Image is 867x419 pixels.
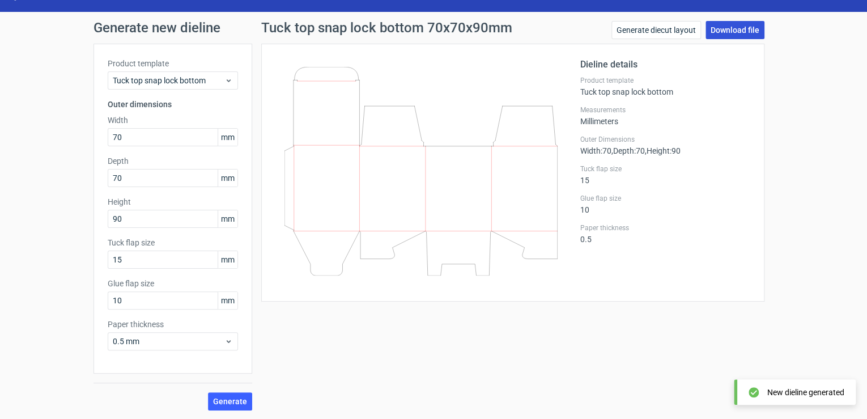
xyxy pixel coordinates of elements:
label: Paper thickness [580,223,750,232]
span: mm [218,170,237,187]
label: Glue flap size [580,194,750,203]
span: 0.5 mm [113,336,224,347]
label: Width [108,115,238,126]
span: , Depth : 70 [611,146,645,155]
label: Outer Dimensions [580,135,750,144]
label: Paper thickness [108,319,238,330]
div: 15 [580,164,750,185]
button: Generate [208,392,252,410]
span: , Height : 90 [645,146,681,155]
label: Tuck flap size [108,237,238,248]
label: Product template [108,58,238,69]
span: Tuck top snap lock bottom [113,75,224,86]
h2: Dieline details [580,58,750,71]
h1: Tuck top snap lock bottom 70x70x90mm [261,21,512,35]
span: mm [218,292,237,309]
a: Generate diecut layout [611,21,701,39]
span: mm [218,129,237,146]
span: Width : 70 [580,146,611,155]
div: 10 [580,194,750,214]
label: Glue flap size [108,278,238,289]
div: 0.5 [580,223,750,244]
div: Millimeters [580,105,750,126]
span: mm [218,251,237,268]
label: Measurements [580,105,750,115]
label: Height [108,196,238,208]
label: Tuck flap size [580,164,750,173]
div: Tuck top snap lock bottom [580,76,750,96]
span: mm [218,210,237,227]
div: New dieline generated [767,387,844,398]
label: Product template [580,76,750,85]
span: Generate [213,397,247,405]
h1: Generate new dieline [93,21,773,35]
h3: Outer dimensions [108,99,238,110]
a: Download file [705,21,764,39]
label: Depth [108,155,238,167]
